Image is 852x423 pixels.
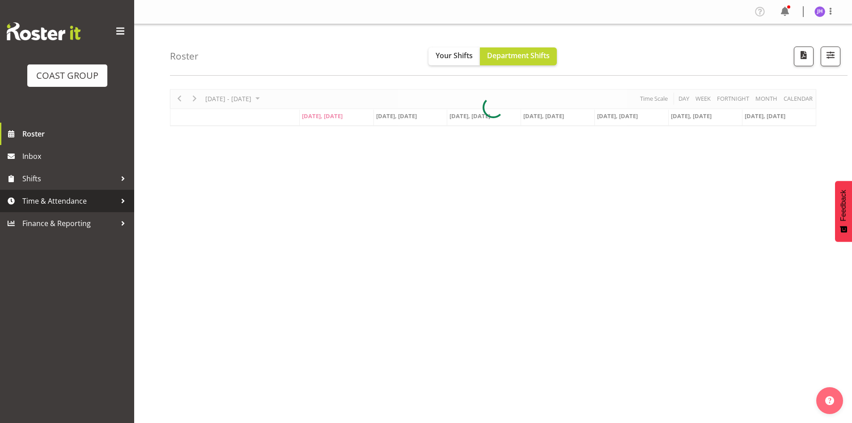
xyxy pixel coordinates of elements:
[22,217,116,230] span: Finance & Reporting
[22,194,116,208] span: Time & Attendance
[22,127,130,141] span: Roster
[436,51,473,60] span: Your Shifts
[835,181,852,242] button: Feedback - Show survey
[487,51,550,60] span: Department Shifts
[814,6,825,17] img: jeremy-hogan1166.jpg
[36,69,98,82] div: COAST GROUP
[7,22,81,40] img: Rosterit website logo
[480,47,557,65] button: Department Shifts
[821,47,840,66] button: Filter Shifts
[794,47,814,66] button: Download a PDF of the roster according to the set date range.
[22,172,116,185] span: Shifts
[825,396,834,405] img: help-xxl-2.png
[170,51,199,61] h4: Roster
[22,150,130,163] span: Inbox
[428,47,480,65] button: Your Shifts
[839,190,848,221] span: Feedback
